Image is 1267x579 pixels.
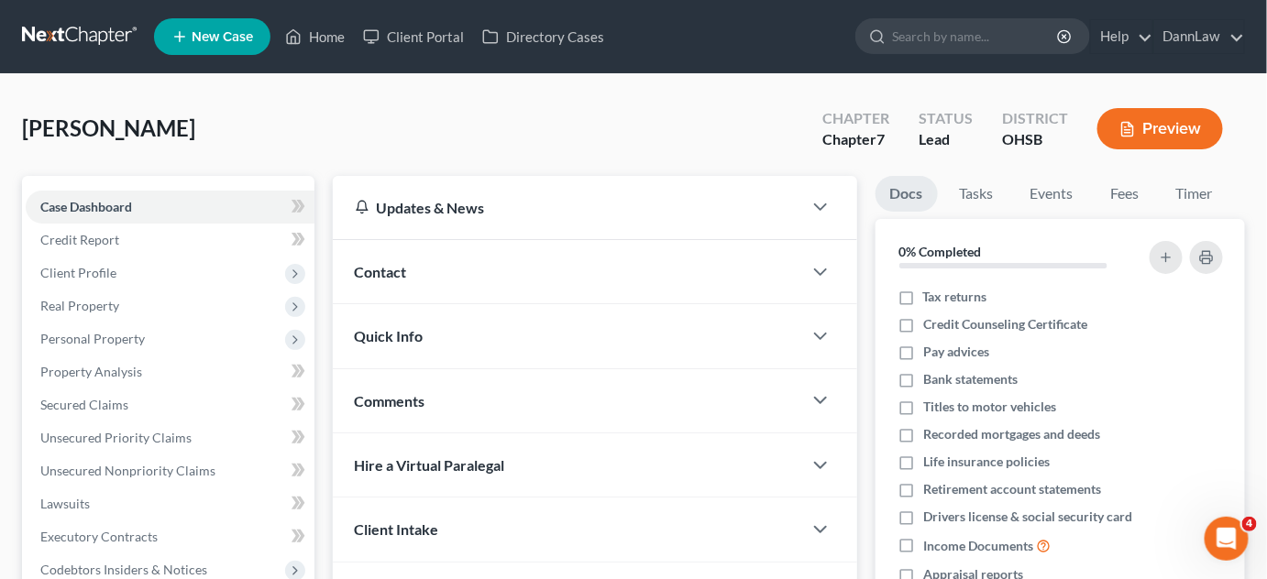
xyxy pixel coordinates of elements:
span: Life insurance policies [923,453,1050,471]
span: Client Profile [40,265,116,280]
a: Docs [876,176,938,212]
span: Income Documents [923,537,1033,555]
a: Unsecured Nonpriority Claims [26,454,314,487]
span: 7 [876,130,885,147]
span: Executory Contracts [40,529,158,544]
a: Directory Cases [473,20,613,53]
a: Executory Contracts [26,520,314,553]
a: Home [276,20,354,53]
div: District [1002,108,1068,129]
div: Lead [919,129,973,150]
span: Unsecured Priority Claims [40,430,192,445]
a: DannLaw [1154,20,1244,53]
button: Preview [1097,108,1223,149]
span: Quick Info [355,327,424,344]
span: Pay advices [923,343,989,361]
div: Updates & News [355,198,780,217]
span: Comments [355,392,425,410]
span: Credit Counseling Certificate [923,315,1087,333]
div: Chapter [822,108,889,129]
span: Titles to motor vehicles [923,398,1056,416]
span: Drivers license & social security card [923,508,1132,526]
div: OHSB [1002,129,1068,150]
span: Hire a Virtual Paralegal [355,456,505,474]
span: Real Property [40,298,119,313]
a: Case Dashboard [26,191,314,224]
span: Personal Property [40,331,145,346]
span: Recorded mortgages and deeds [923,425,1100,443]
a: Events [1016,176,1088,212]
a: Unsecured Priority Claims [26,421,314,454]
span: Credit Report [40,232,119,247]
div: Status [919,108,973,129]
div: Chapter [822,129,889,150]
span: Lawsuits [40,496,90,511]
a: Credit Report [26,224,314,257]
a: Fees [1096,176,1154,212]
span: Secured Claims [40,397,128,412]
iframe: Intercom live chat [1205,517,1249,561]
strong: 0% Completed [899,244,982,259]
span: Contact [355,263,407,280]
span: Bank statements [923,370,1018,388]
input: Search by name... [892,19,1060,53]
span: Codebtors Insiders & Notices [40,562,207,577]
span: Tax returns [923,288,987,306]
span: Retirement account statements [923,480,1101,498]
span: Case Dashboard [40,199,132,214]
span: [PERSON_NAME] [22,115,195,141]
span: New Case [192,30,253,44]
a: Help [1091,20,1152,53]
a: Secured Claims [26,388,314,421]
a: Client Portal [354,20,473,53]
span: 4 [1242,517,1257,531]
span: Client Intake [355,520,439,538]
a: Lawsuits [26,487,314,520]
a: Timer [1162,176,1228,212]
span: Property Analysis [40,364,142,379]
a: Property Analysis [26,355,314,388]
a: Tasks [945,176,1008,212]
span: Unsecured Nonpriority Claims [40,463,215,478]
